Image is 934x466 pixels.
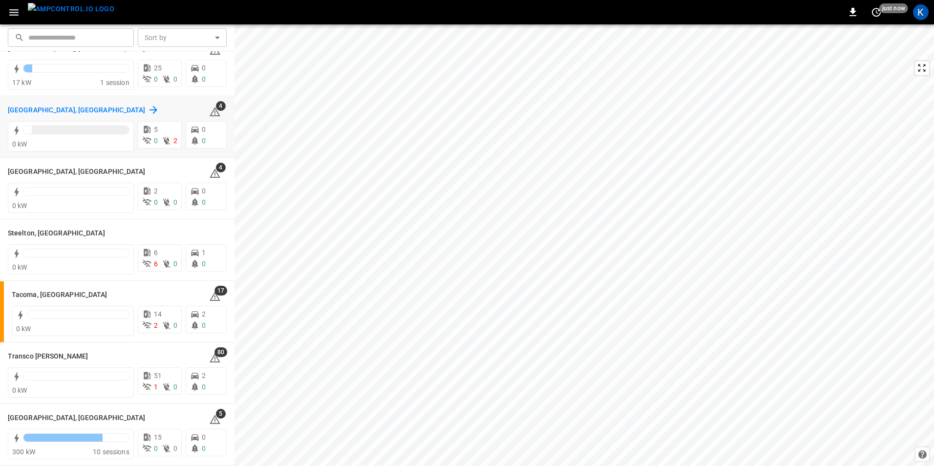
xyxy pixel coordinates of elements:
[154,445,158,452] span: 0
[12,140,27,148] span: 0 kW
[8,413,146,424] h6: Westville, IL
[869,4,884,20] button: set refresh interval
[202,372,206,380] span: 2
[173,198,177,206] span: 0
[154,321,158,329] span: 2
[16,325,31,333] span: 0 kW
[202,187,206,195] span: 0
[154,75,158,83] span: 0
[8,167,146,177] h6: Schaumburg, IL
[154,198,158,206] span: 0
[154,137,158,145] span: 0
[173,445,177,452] span: 0
[154,260,158,268] span: 6
[173,75,177,83] span: 0
[202,75,206,83] span: 0
[154,310,162,318] span: 14
[12,202,27,210] span: 0 kW
[202,445,206,452] span: 0
[154,126,158,133] span: 5
[216,101,226,111] span: 4
[216,409,226,419] span: 5
[154,383,158,391] span: 1
[8,228,105,239] h6: Steelton, PA
[202,126,206,133] span: 0
[93,448,129,456] span: 10 sessions
[12,79,31,86] span: 17 kW
[234,24,934,466] canvas: Map
[8,351,88,362] h6: Transco Marco Polo
[202,383,206,391] span: 0
[28,3,114,15] img: ampcontrol.io logo
[154,249,158,256] span: 6
[154,433,162,441] span: 15
[154,372,162,380] span: 51
[202,310,206,318] span: 2
[12,386,27,394] span: 0 kW
[173,137,177,145] span: 2
[202,64,206,72] span: 0
[173,260,177,268] span: 0
[154,187,158,195] span: 2
[12,448,35,456] span: 300 kW
[879,3,908,13] span: just now
[214,347,227,357] span: 80
[202,137,206,145] span: 0
[173,383,177,391] span: 0
[12,290,107,300] h6: Tacoma, WA
[8,105,146,116] h6: Riverside, CA
[100,79,129,86] span: 1 session
[202,249,206,256] span: 1
[12,263,27,271] span: 0 kW
[216,163,226,172] span: 4
[202,321,206,329] span: 0
[913,4,929,20] div: profile-icon
[173,321,177,329] span: 0
[214,286,227,296] span: 17
[202,433,206,441] span: 0
[154,64,162,72] span: 25
[202,198,206,206] span: 0
[202,260,206,268] span: 0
